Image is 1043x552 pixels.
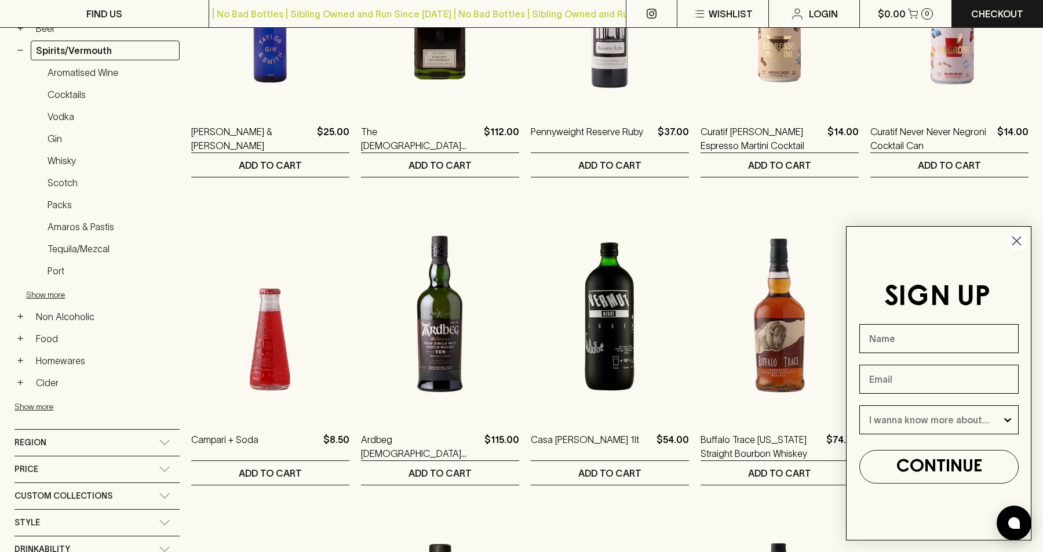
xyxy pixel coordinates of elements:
a: Casa [PERSON_NAME] 1lt [531,433,639,460]
div: Region [14,430,180,456]
button: ADD TO CART [191,153,349,177]
button: ADD TO CART [361,153,519,177]
a: Whisky [42,151,180,170]
p: Wishlist [709,7,753,21]
button: CONTINUE [859,450,1019,484]
a: Gin [42,129,180,148]
button: + [14,311,26,322]
span: Region [14,435,46,450]
a: Amaros & Pastis [42,217,180,237]
p: $25.00 [317,125,349,152]
a: The [DEMOGRAPHIC_DATA] Straight Rye Whiskey [361,125,479,152]
div: FLYOUT Form [834,215,1043,552]
p: Login [809,7,838,21]
img: bubble-icon [1008,517,1020,529]
button: ADD TO CART [531,153,689,177]
p: $14.00 [827,125,859,152]
a: Curatif Never Never Negroni Cocktail Can [870,125,993,152]
a: Non Alcoholic [31,307,180,326]
a: Homewares [31,351,180,371]
p: ADD TO CART [578,466,641,480]
p: $74.00 [826,433,859,460]
p: ADD TO CART [748,158,811,172]
p: $8.50 [323,433,349,460]
button: Show Options [1002,406,1013,434]
img: Carpano Antica Formula Vermouth [870,212,1029,415]
a: Spirits/Vermouth [31,41,180,60]
p: ADD TO CART [748,466,811,480]
a: Beer [31,19,180,38]
div: Price [14,456,180,482]
p: $14.00 [997,125,1029,152]
p: FIND US [86,7,122,21]
p: 0 [925,10,929,17]
span: Style [14,515,40,530]
p: $112.00 [484,125,519,152]
a: Cocktails [42,85,180,104]
input: Email [859,365,1019,394]
a: Cider [31,373,180,393]
p: $0.00 [878,7,906,21]
button: ADD TO CART [191,461,349,485]
a: Tequila/Mezcal [42,239,180,259]
button: ADD TO CART [361,461,519,485]
p: $37.00 [658,125,689,152]
input: I wanna know more about... [869,406,1002,434]
button: + [14,355,26,366]
p: ADD TO CART [239,158,302,172]
a: Port [42,261,180,281]
a: Campari + Soda [191,433,258,460]
a: Curatif [PERSON_NAME] Espresso Martini Cocktail [701,125,823,152]
p: ADD TO CART [239,466,302,480]
span: Custom Collections [14,489,112,503]
input: Name [859,324,1019,353]
button: ADD TO CART [701,153,859,177]
a: Aromatised Wine [42,63,180,82]
div: Style [14,510,180,536]
button: Close dialog [1006,231,1027,251]
p: ADD TO CART [409,158,472,172]
a: Pennyweight Reserve Ruby [531,125,643,152]
p: ADD TO CART [918,158,981,172]
p: ADD TO CART [578,158,641,172]
a: Scotch [42,173,180,193]
p: $115.00 [484,433,519,460]
a: Food [31,329,180,348]
p: Checkout [971,7,1023,21]
button: − [14,45,26,56]
span: SIGN UP [884,284,990,311]
a: Ardbeg [DEMOGRAPHIC_DATA] Islay Single Malt Scotch Whisky [361,433,480,460]
p: $54.00 [657,433,689,460]
div: Custom Collections [14,483,180,509]
span: Price [14,462,38,477]
button: + [14,23,26,34]
button: Show more [14,395,166,419]
img: Casa Mariol Vermut Negre 1lt [531,212,689,415]
p: ADD TO CART [409,466,472,480]
button: Show more [26,283,178,307]
img: Campari + Soda [191,212,349,415]
button: ADD TO CART [870,153,1029,177]
a: Packs [42,195,180,215]
a: Buffalo Trace [US_STATE] Straight Bourbon Whiskey [701,433,822,460]
button: + [14,377,26,388]
a: [PERSON_NAME] & [PERSON_NAME] [191,125,312,152]
button: + [14,333,26,344]
a: Vodka [42,107,180,126]
img: Ardbeg 10YO Islay Single Malt Scotch Whisky [361,212,519,415]
img: Buffalo Trace Kentucky Straight Bourbon Whiskey [701,212,859,415]
button: ADD TO CART [701,461,859,485]
button: ADD TO CART [531,461,689,485]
